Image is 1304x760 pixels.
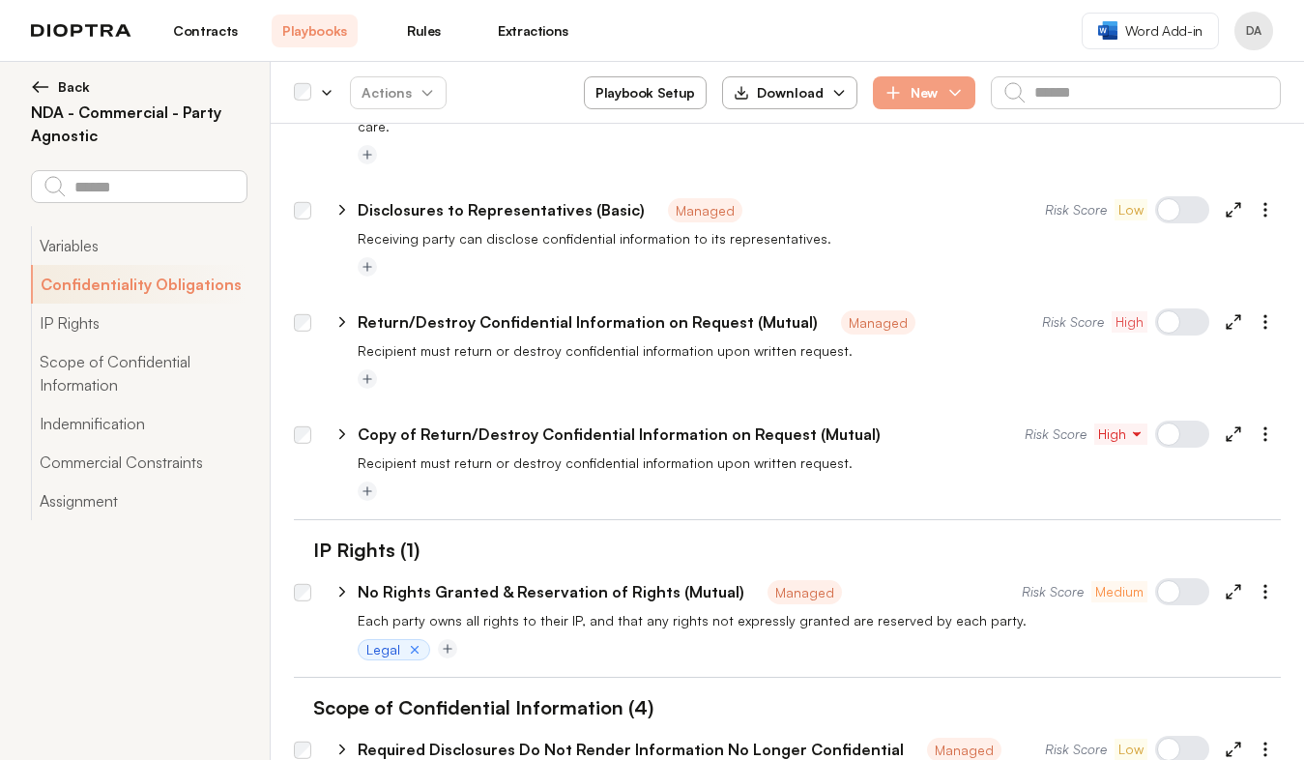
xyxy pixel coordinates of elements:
[358,453,1281,473] p: Recipient must return or destroy confidential information upon written request.
[58,77,90,97] span: Back
[31,77,50,97] img: left arrow
[490,15,576,47] a: Extractions
[668,198,742,222] span: Managed
[722,76,857,109] button: Download
[768,580,842,604] span: Managed
[1045,740,1107,759] span: Risk Score
[1234,12,1273,50] button: Profile menu
[1025,424,1087,444] span: Risk Score
[31,226,246,265] button: Variables
[358,580,744,603] p: No Rights Granted & Reservation of Rights (Mutual)
[1116,312,1144,332] span: High
[358,341,1281,361] p: Recipient must return or destroy confidential information upon written request.
[1115,739,1147,760] button: Low
[31,265,246,304] button: Confidentiality Obligations
[1042,312,1104,332] span: Risk Score
[350,76,447,109] button: Actions
[1095,582,1144,601] span: Medium
[358,482,377,501] button: Add tag
[381,15,467,47] a: Rules
[1115,199,1147,220] button: Low
[31,404,246,443] button: Indemnification
[1094,424,1147,445] button: High
[358,257,377,277] button: Add tag
[734,83,824,102] div: Download
[31,342,246,404] button: Scope of Confidential Information
[1082,13,1219,49] a: Word Add-in
[873,76,975,109] button: New
[31,304,246,342] button: IP Rights
[366,640,400,659] span: Legal
[358,229,1281,248] p: Receiving party can disclose confidential information to its representatives.
[1112,311,1147,333] button: High
[294,84,311,102] div: Select all
[584,76,707,109] button: Playbook Setup
[162,15,248,47] a: Contracts
[1125,21,1203,41] span: Word Add-in
[31,77,246,97] button: Back
[31,101,246,147] h2: NDA - Commercial - Party Agnostic
[1118,740,1144,759] span: Low
[1091,581,1147,602] button: Medium
[408,643,421,657] button: Remove tag
[358,198,645,221] p: Disclosures to Representatives (Basic)
[1098,424,1144,444] span: High
[358,310,818,334] p: Return/Destroy Confidential Information on Request (Mutual)
[1045,200,1107,219] span: Risk Score
[272,15,358,47] a: Playbooks
[841,310,915,335] span: Managed
[358,423,881,446] p: Copy of Return/Destroy Confidential Information on Request (Mutual)
[358,145,377,164] button: Add tag
[1022,582,1084,601] span: Risk Score
[294,536,420,565] h1: IP Rights (1)
[358,369,377,389] button: Add tag
[294,693,653,722] h1: Scope of Confidential Information (4)
[31,24,131,38] img: logo
[31,443,246,482] button: Commercial Constraints
[31,482,246,520] button: Assignment
[358,611,1281,630] p: Each party owns all rights to their IP, and that any rights not expressly granted are reserved by...
[438,639,457,658] button: Add tag
[1098,21,1117,40] img: word
[1118,200,1144,219] span: Low
[346,75,450,110] span: Actions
